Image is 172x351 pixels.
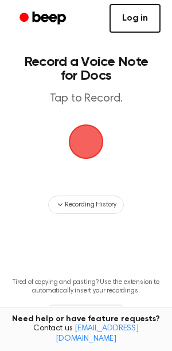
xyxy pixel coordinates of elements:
a: Log in [110,4,161,33]
img: Beep Logo [69,124,103,159]
span: Contact us [7,324,165,344]
button: Recording History [48,196,124,214]
p: Tired of copying and pasting? Use the extension to automatically insert your recordings. [9,278,163,295]
p: Tap to Record. [21,92,151,106]
a: [EMAIL_ADDRESS][DOMAIN_NAME] [56,325,139,343]
h1: Record a Voice Note for Docs [21,55,151,83]
a: Beep [11,7,76,30]
span: Recording History [65,200,116,210]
